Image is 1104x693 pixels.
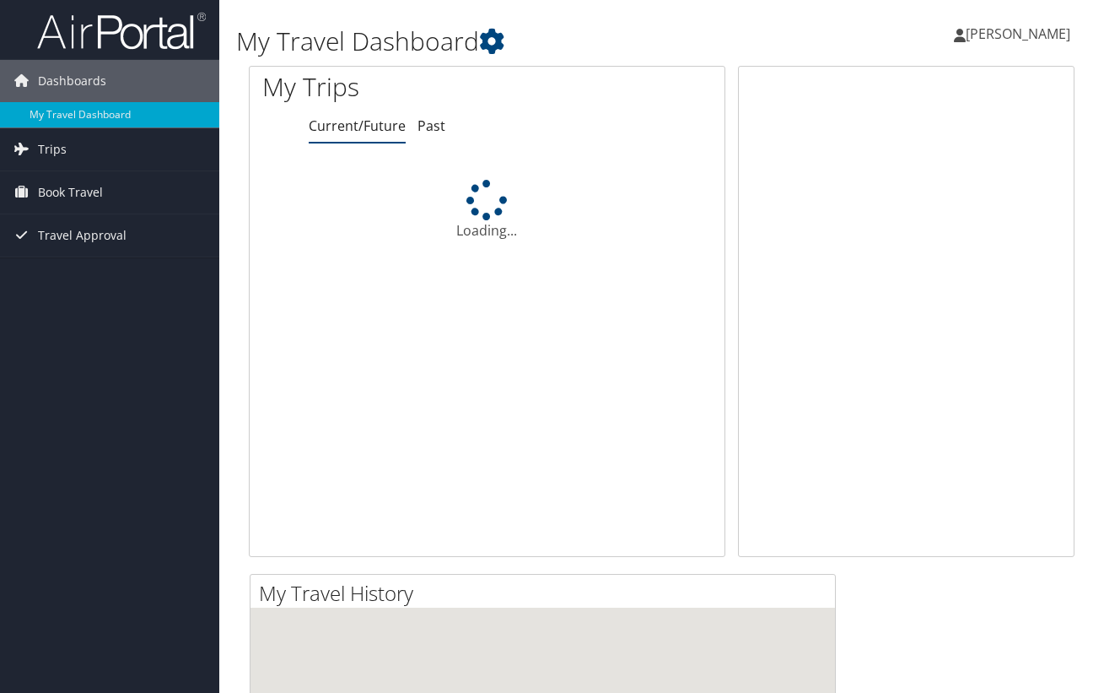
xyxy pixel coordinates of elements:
[236,24,804,59] h1: My Travel Dashboard
[966,24,1070,43] span: [PERSON_NAME]
[259,579,835,608] h2: My Travel History
[954,8,1087,59] a: [PERSON_NAME]
[262,69,514,105] h1: My Trips
[38,60,106,102] span: Dashboards
[38,128,67,171] span: Trips
[250,180,724,241] div: Loading...
[417,116,445,135] a: Past
[37,11,206,51] img: airportal-logo.png
[38,214,127,257] span: Travel Approval
[38,171,103,214] span: Book Travel
[309,116,406,135] a: Current/Future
